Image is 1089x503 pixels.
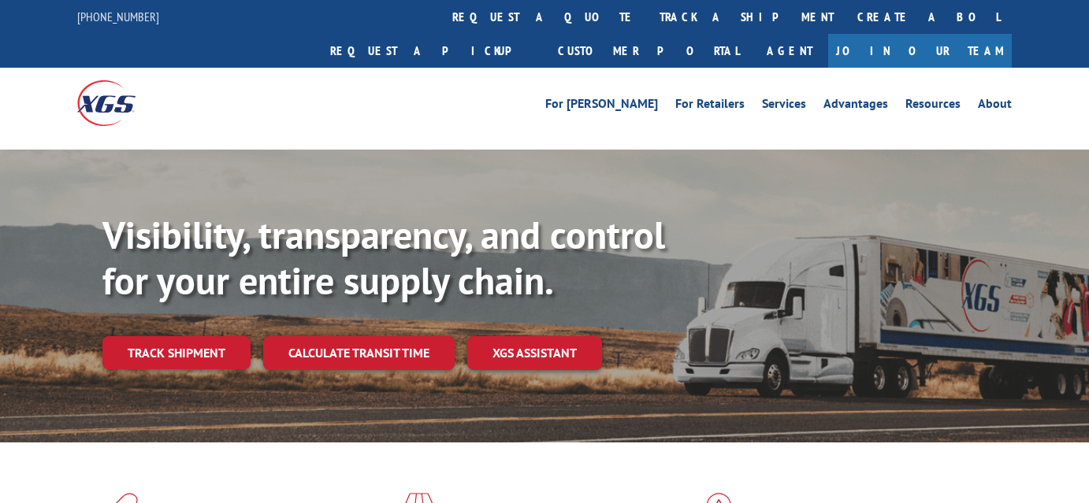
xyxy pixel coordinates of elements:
[751,34,828,68] a: Agent
[263,336,455,370] a: Calculate transit time
[102,210,665,305] b: Visibility, transparency, and control for your entire supply chain.
[545,98,658,115] a: For [PERSON_NAME]
[318,34,546,68] a: Request a pickup
[762,98,806,115] a: Services
[905,98,961,115] a: Resources
[978,98,1012,115] a: About
[102,336,251,369] a: Track shipment
[467,336,602,370] a: XGS ASSISTANT
[675,98,745,115] a: For Retailers
[823,98,888,115] a: Advantages
[77,9,159,24] a: [PHONE_NUMBER]
[546,34,751,68] a: Customer Portal
[828,34,1012,68] a: Join Our Team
